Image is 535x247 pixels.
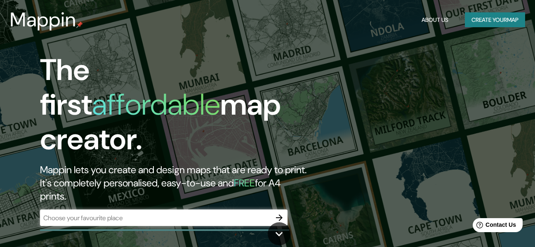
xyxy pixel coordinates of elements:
[40,53,308,163] h1: The first map creator.
[92,85,220,124] h1: affordable
[465,12,525,28] button: Create yourmap
[76,21,83,28] img: mappin-pin
[10,8,76,31] h3: Mappin
[40,213,271,223] input: Choose your favourite place
[418,12,452,28] button: About Us
[40,163,308,203] h2: Mappin lets you create and design maps that are ready to print. It's completely personalised, eas...
[462,215,526,238] iframe: Help widget launcher
[234,176,255,189] h5: FREE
